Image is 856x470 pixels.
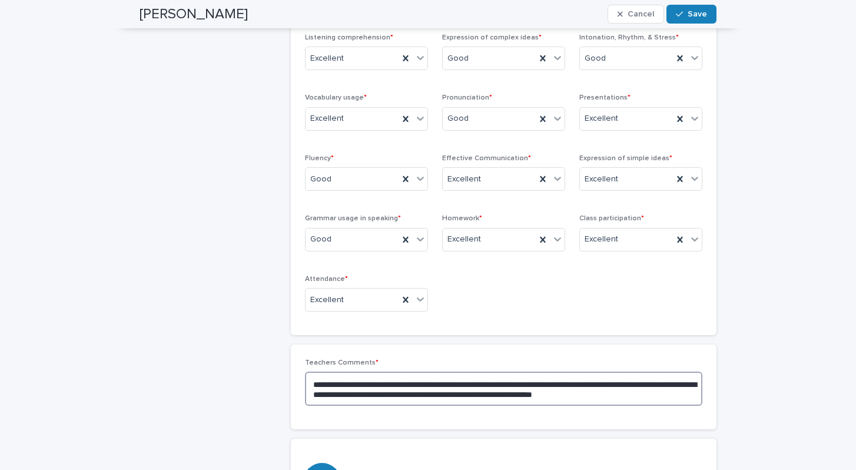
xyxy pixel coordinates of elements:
span: Excellent [447,233,481,246]
span: Grammar usage in speaking [305,215,401,222]
span: Class participation [579,215,644,222]
span: Homework [442,215,482,222]
button: Cancel [608,5,664,24]
span: Vocabulary usage [305,94,367,101]
span: Good [447,112,469,125]
span: Excellent [447,173,481,186]
span: Fluency [305,155,334,162]
span: Good [585,52,606,65]
span: Effective Communication [442,155,531,162]
span: Excellent [310,294,344,306]
span: Good [310,173,331,186]
span: Save [688,10,707,18]
span: Expression of complex ideas [442,34,542,41]
span: Listening comprehension [305,34,393,41]
span: Good [447,52,469,65]
span: Teachers Comments [305,359,379,366]
span: Excellent [310,52,344,65]
span: Cancel [628,10,654,18]
button: Save [666,5,716,24]
h2: [PERSON_NAME] [140,6,248,23]
span: Excellent [585,233,618,246]
span: Pronunciation [442,94,492,101]
span: Intonation, Rhythm, & Stress [579,34,679,41]
span: Attendance [305,276,348,283]
span: Expression of simple ideas [579,155,672,162]
span: Presentations [579,94,631,101]
span: Excellent [585,173,618,186]
span: Good [310,233,331,246]
span: Excellent [585,112,618,125]
span: Excellent [310,112,344,125]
